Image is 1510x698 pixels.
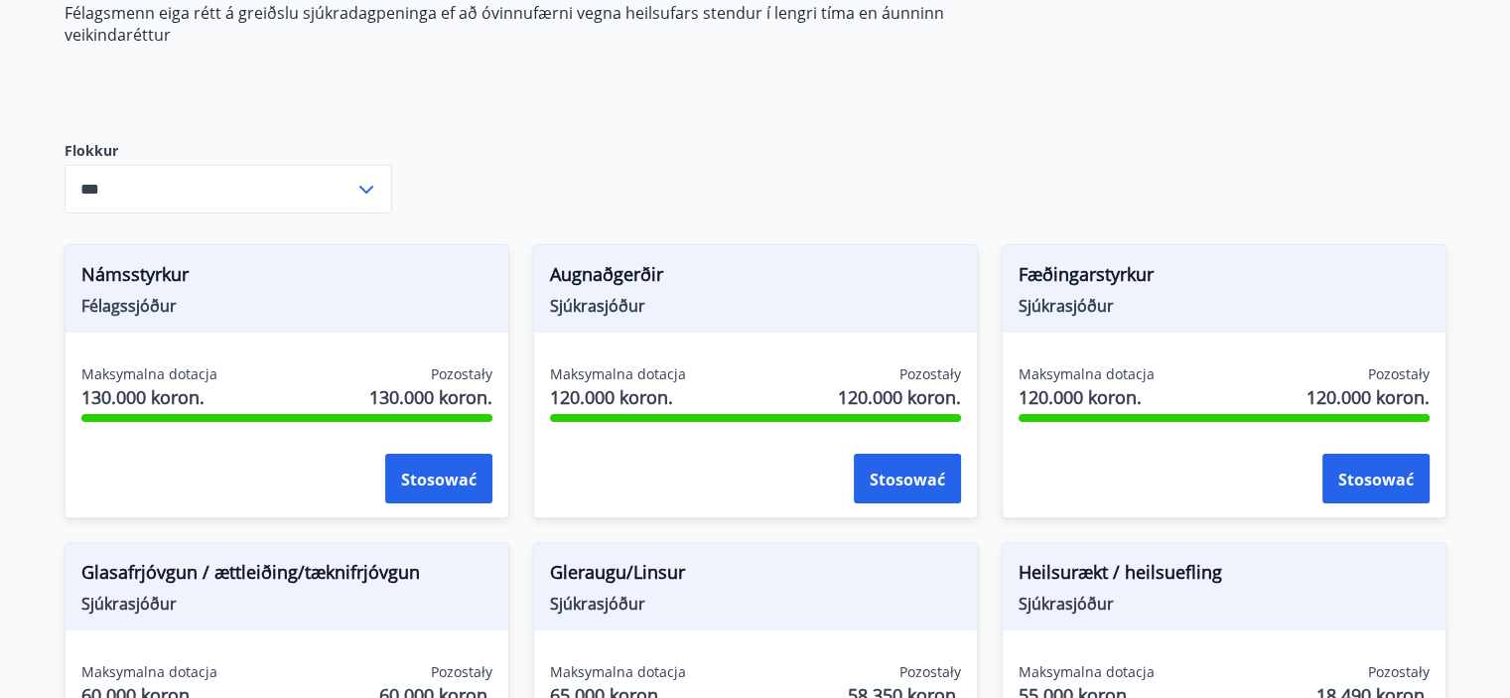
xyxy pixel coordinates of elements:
[1019,295,1114,317] font: Sjúkrasjóður
[81,262,189,286] font: Námsstyrkur
[81,560,420,584] font: Glasafrjóvgun / ættleiðing/tæknifrjóvgun
[550,560,685,584] font: Gleraugu/Linsur
[1019,593,1114,615] font: Sjúkrasjóður
[1338,469,1414,490] font: Stosować
[401,469,477,490] font: Stosować
[1322,454,1430,503] button: Stosować
[1306,385,1430,409] font: 120.000 koron.
[1019,385,1142,409] font: 120.000 koron.
[81,364,217,383] font: Maksymalna dotacja
[550,295,645,317] font: Sjúkrasjóður
[81,385,205,409] font: 130.000 koron.
[838,385,961,409] font: 120.000 koron.
[81,662,217,681] font: Maksymalna dotacja
[431,364,492,383] font: Pozostały
[550,385,673,409] font: 120.000 koron.
[550,364,686,383] font: Maksymalna dotacja
[65,141,118,160] font: Flokkur
[899,364,961,383] font: Pozostały
[81,295,177,317] font: Félagssjóður
[81,593,177,615] font: Sjúkrasjóður
[1368,364,1430,383] font: Pozostały
[369,385,492,409] font: 130.000 koron.
[1019,662,1155,681] font: Maksymalna dotacja
[550,262,663,286] font: Augnaðgerðir
[1019,560,1222,584] font: Heilsurækt / heilsuefling
[870,469,945,490] font: Stosować
[65,2,944,46] font: Félagsmenn eiga rétt á greiðslu sjúkradagpeninga ef að óvinnufærni vegna heilsufars stendur í len...
[854,454,961,503] button: Stosować
[385,454,492,503] button: Stosować
[1019,364,1155,383] font: Maksymalna dotacja
[899,662,961,681] font: Pozostały
[1368,662,1430,681] font: Pozostały
[1019,262,1154,286] font: Fæðingarstyrkur
[431,662,492,681] font: Pozostały
[550,662,686,681] font: Maksymalna dotacja
[550,593,645,615] font: Sjúkrasjóður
